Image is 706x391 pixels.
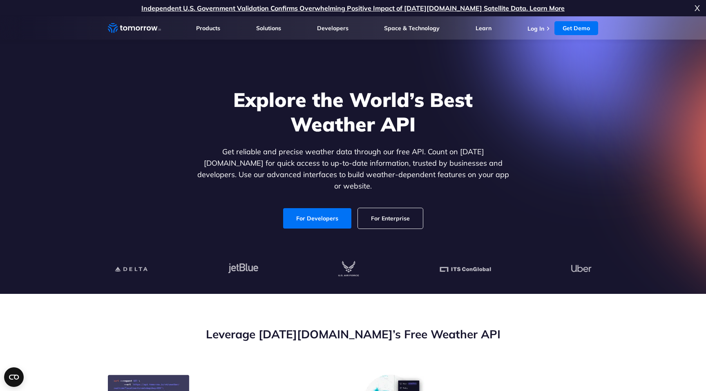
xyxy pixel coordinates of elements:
[195,87,511,136] h1: Explore the World’s Best Weather API
[108,22,161,34] a: Home link
[317,24,349,32] a: Developers
[196,24,220,32] a: Products
[358,208,423,229] a: For Enterprise
[283,208,351,229] a: For Developers
[256,24,281,32] a: Solutions
[4,367,24,387] button: Open CMP widget
[141,4,565,12] a: Independent U.S. Government Validation Confirms Overwhelming Positive Impact of [DATE][DOMAIN_NAM...
[554,21,598,35] a: Get Demo
[384,24,440,32] a: Space & Technology
[476,24,492,32] a: Learn
[527,25,544,32] a: Log In
[108,327,598,342] h2: Leverage [DATE][DOMAIN_NAME]’s Free Weather API
[195,146,511,192] p: Get reliable and precise weather data through our free API. Count on [DATE][DOMAIN_NAME] for quic...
